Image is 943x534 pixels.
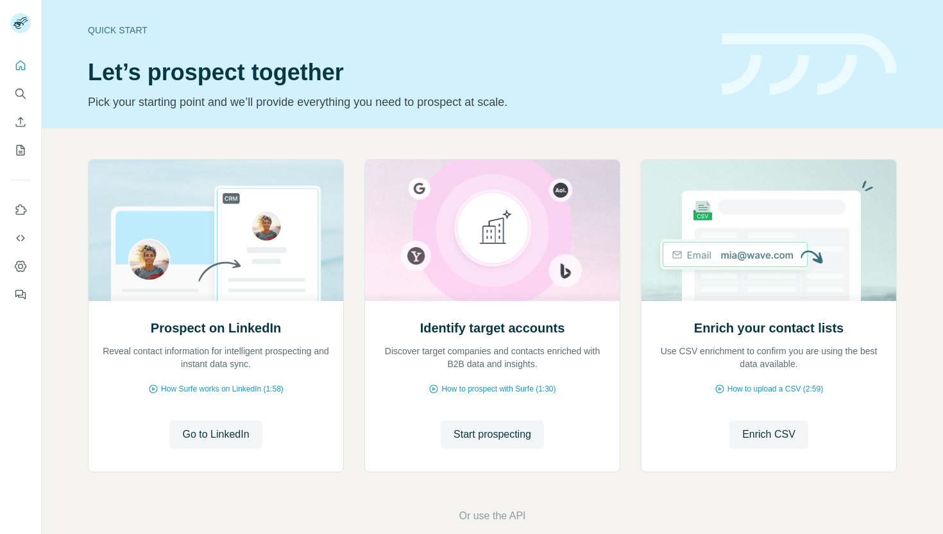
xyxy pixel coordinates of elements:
h2: Enrich your contact lists [694,319,844,337]
button: Dashboard [10,255,31,278]
p: Discover target companies and contacts enriched with B2B data and insights. [378,345,607,370]
button: Start prospecting [441,420,544,449]
img: Prospect on LinkedIn [88,160,344,301]
h1: Let’s prospect together [88,60,706,85]
p: Reveal contact information for intelligent prospecting and instant data sync. [101,345,330,370]
button: Use Surfe API [10,227,31,250]
img: Identify target accounts [364,160,620,301]
button: Go to LinkedIn [169,420,262,449]
button: Feedback [10,283,31,306]
button: Search [10,82,31,105]
span: How Surfe works on LinkedIn (1:58) [161,383,284,395]
span: How to prospect with Surfe (1:30) [441,383,556,395]
button: Use Surfe on LinkedIn [10,198,31,221]
img: Enrich your contact lists [641,160,897,301]
p: Use CSV enrichment to confirm you are using the best data available. [654,345,883,370]
button: Quick start [10,54,31,77]
p: Pick your starting point and we’ll provide everything you need to prospect at scale. [88,93,706,111]
div: Quick start [88,24,706,37]
button: Enrich CSV [729,420,808,449]
h2: Identify target accounts [420,319,565,337]
span: Enrich CSV [742,427,795,442]
span: Start prospecting [454,427,531,442]
h2: Prospect on LinkedIn [151,319,281,337]
span: Go to LinkedIn [182,427,249,442]
button: Enrich CSV [10,110,31,133]
button: Or use the API [459,508,525,524]
span: How to upload a CSV (2:59) [727,383,823,395]
img: banner [722,33,897,96]
button: My lists [10,139,31,162]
